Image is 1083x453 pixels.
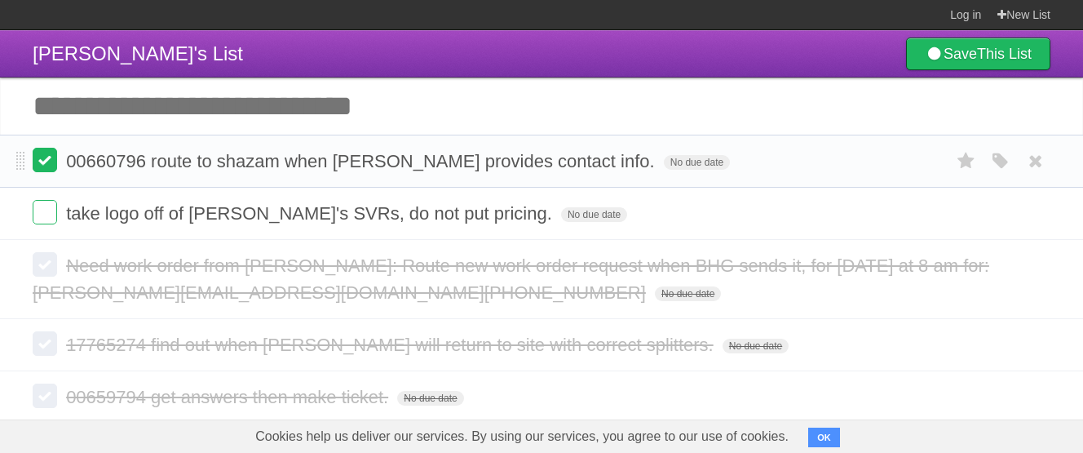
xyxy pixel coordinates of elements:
span: [PERSON_NAME]'s List [33,42,243,64]
label: Done [33,252,57,277]
label: Done [33,331,57,356]
label: Done [33,384,57,408]
span: Need work order from [PERSON_NAME]: Route new work order request when BHG sends it, for [DATE] at... [33,255,989,303]
b: This List [977,46,1032,62]
label: Star task [951,148,982,175]
span: No due date [664,155,730,170]
a: SaveThis List [906,38,1050,70]
span: No due date [397,391,463,406]
span: Cookies help us deliver our services. By using our services, you agree to our use of cookies. [239,420,805,453]
span: 00660796 route to shazam when [PERSON_NAME] provides contact info. [66,151,659,171]
label: Done [33,148,57,172]
button: OK [808,428,840,447]
label: Done [33,200,57,224]
span: No due date [561,207,627,222]
span: 00659794 get answers then make ticket. [66,387,392,407]
span: No due date [723,339,789,353]
span: 17765274 find out when [PERSON_NAME] will return to site with correct splitters. [66,335,718,355]
span: take logo off of [PERSON_NAME]'s SVRs, do not put pricing. [66,203,556,224]
span: No due date [655,286,721,301]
